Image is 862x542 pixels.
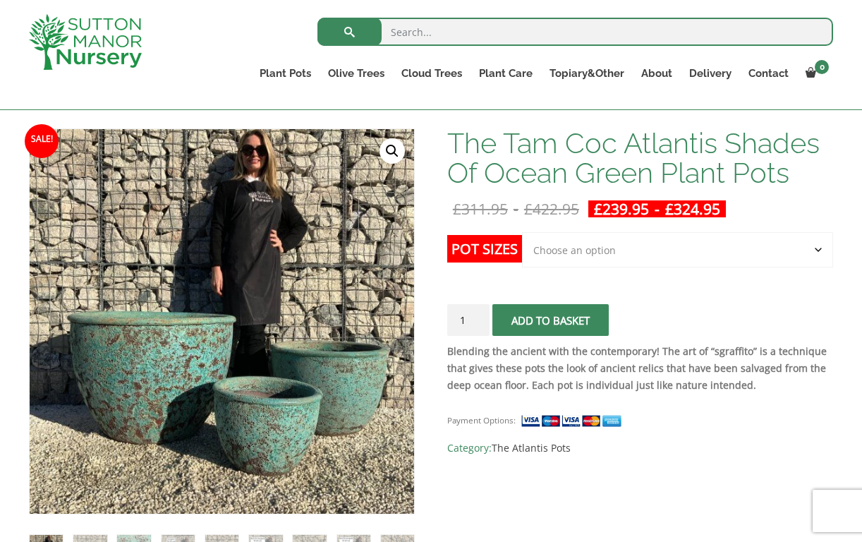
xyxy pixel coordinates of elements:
[317,18,833,46] input: Search...
[492,304,609,336] button: Add to basket
[797,64,833,83] a: 0
[447,415,516,426] small: Payment Options:
[25,124,59,158] span: Sale!
[447,440,833,457] span: Category:
[588,200,726,217] ins: -
[453,199,461,219] span: £
[447,344,827,392] strong: Blending the ancient with the contemporary! The art of “sgraffito” is a technique that gives thes...
[471,64,541,83] a: Plant Care
[681,64,740,83] a: Delivery
[665,199,720,219] bdi: 324.95
[447,128,833,188] h1: The Tam Coc Atlantis Shades Of Ocean Green Plant Pots
[524,199,579,219] bdi: 422.95
[393,64,471,83] a: Cloud Trees
[594,199,649,219] bdi: 239.95
[524,199,533,219] span: £
[447,235,522,263] label: Pot Sizes
[29,14,142,70] img: logo
[815,60,829,74] span: 0
[665,199,674,219] span: £
[633,64,681,83] a: About
[251,64,320,83] a: Plant Pots
[740,64,797,83] a: Contact
[447,200,585,217] del: -
[521,414,626,428] img: payment supported
[492,441,571,454] a: The Atlantis Pots
[453,199,508,219] bdi: 311.95
[594,199,602,219] span: £
[541,64,633,83] a: Topiary&Other
[447,304,490,336] input: Product quantity
[320,64,393,83] a: Olive Trees
[380,138,405,164] a: View full-screen image gallery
